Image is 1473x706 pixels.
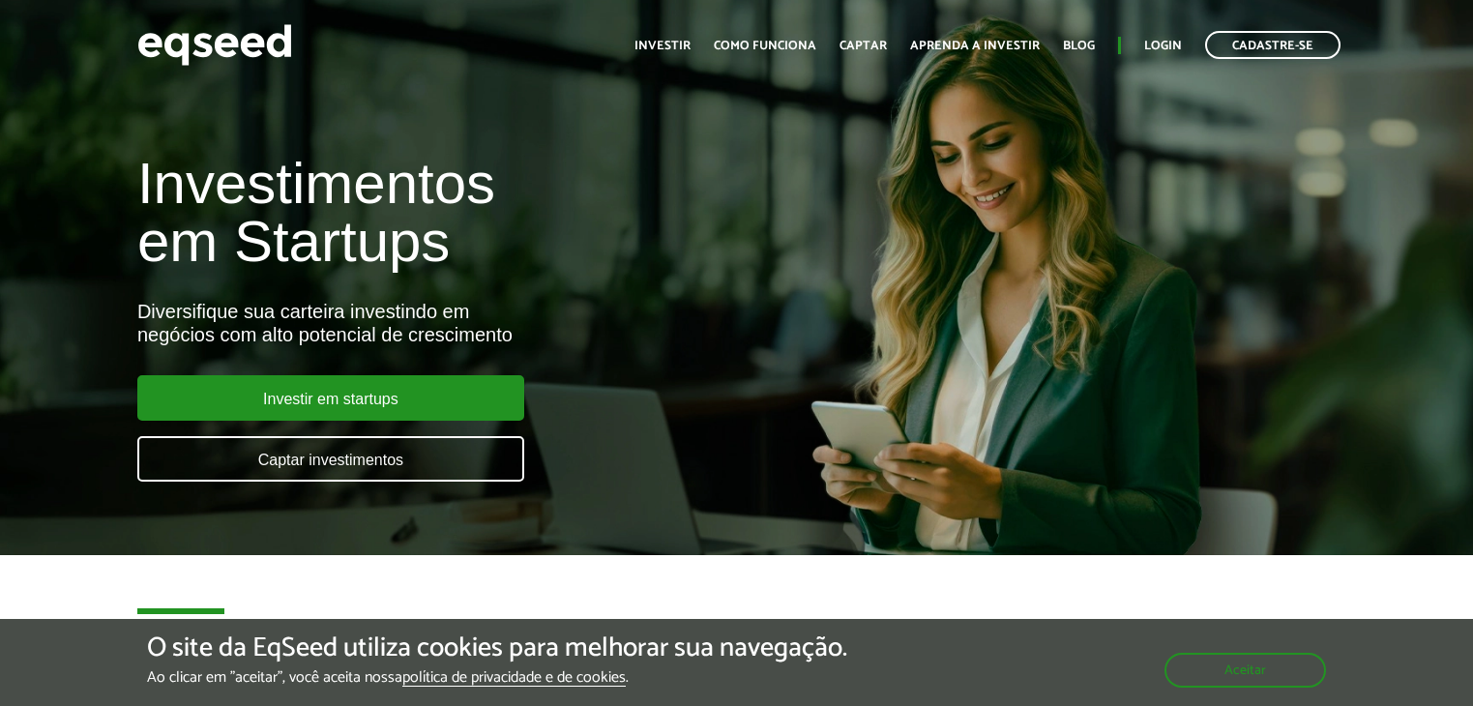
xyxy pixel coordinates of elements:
[147,668,847,687] p: Ao clicar em "aceitar", você aceita nossa .
[137,300,845,346] div: Diversifique sua carteira investindo em negócios com alto potencial de crescimento
[634,40,691,52] a: Investir
[1205,31,1340,59] a: Cadastre-se
[1144,40,1182,52] a: Login
[137,19,292,71] img: EqSeed
[910,40,1040,52] a: Aprenda a investir
[840,40,887,52] a: Captar
[147,633,847,663] h5: O site da EqSeed utiliza cookies para melhorar sua navegação.
[402,670,626,687] a: política de privacidade e de cookies
[137,436,524,482] a: Captar investimentos
[1063,40,1095,52] a: Blog
[1164,653,1326,688] button: Aceitar
[137,155,845,271] h1: Investimentos em Startups
[714,40,816,52] a: Como funciona
[137,375,524,421] a: Investir em startups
